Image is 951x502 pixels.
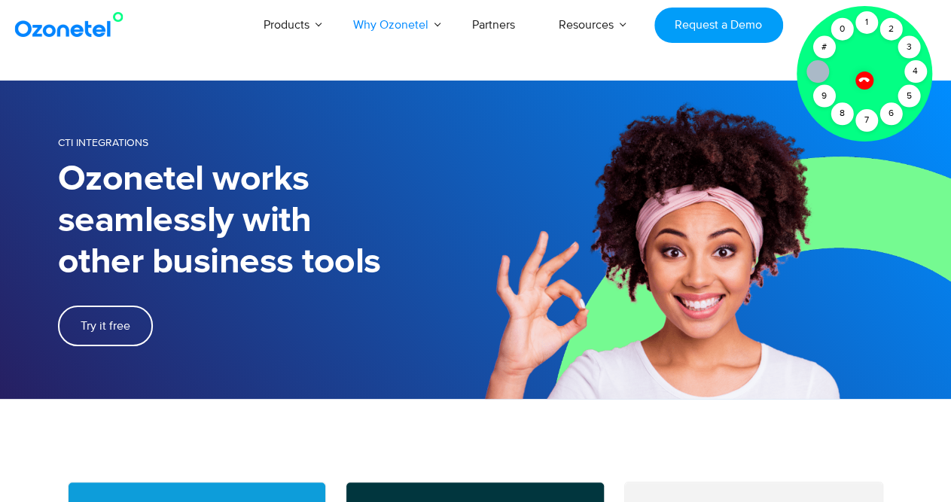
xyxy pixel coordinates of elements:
div: # [812,36,835,59]
div: 4 [904,60,927,83]
div: 6 [879,102,902,125]
div: 8 [831,102,853,125]
span: CTI Integrations [58,136,148,149]
span: Try it free [81,320,130,332]
div: 2 [879,18,902,41]
div: 5 [898,85,920,108]
h1: Ozonetel works seamlessly with other business tools [58,159,476,283]
div: 0 [831,18,853,41]
a: Request a Demo [654,8,783,43]
div: 9 [812,85,835,108]
a: Try it free [58,306,153,346]
div: 1 [855,11,878,34]
div: 7 [855,109,878,132]
div: 3 [898,36,920,59]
